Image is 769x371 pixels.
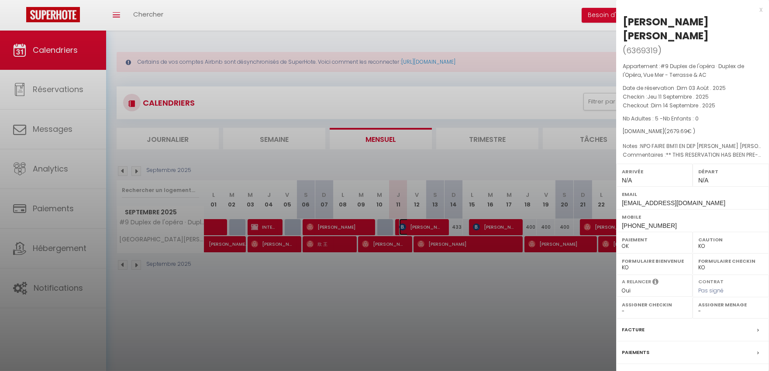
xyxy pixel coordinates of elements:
span: [PHONE_NUMBER] [622,222,677,229]
div: [DOMAIN_NAME] [623,127,762,136]
span: #9 Duplex de l'opéra · Duplex de l'Opéra, Vue Mer - Terrasse & AC [623,62,744,79]
label: Formulaire Bienvenue [622,257,687,265]
span: 6369319 [626,45,658,56]
label: Arrivée [622,167,687,176]
label: A relancer [622,278,651,285]
label: Formulaire Checkin [698,257,763,265]
span: ( ) [623,44,662,56]
p: Checkin : [623,93,762,101]
span: N/A [622,177,632,184]
span: Dim 14 Septembre . 2025 [651,102,715,109]
label: Mobile [622,213,763,221]
p: Checkout : [623,101,762,110]
label: Facture [622,325,645,334]
label: Contrat [698,278,724,284]
div: [PERSON_NAME] [PERSON_NAME] [623,15,762,43]
span: Nb Adultes : 5 - [623,115,699,122]
label: Paiements [622,348,649,357]
label: Paiement [622,235,687,244]
i: Sélectionner OUI si vous souhaiter envoyer les séquences de messages post-checkout [652,278,659,288]
label: Assigner Checkin [622,300,687,309]
span: Dim 03 Août . 2025 [677,84,726,92]
div: x [616,4,762,15]
label: Départ [698,167,763,176]
p: Notes : [623,142,762,151]
span: 2679.69 [666,127,687,135]
button: Ouvrir le widget de chat LiveChat [7,3,33,30]
span: ( € ) [664,127,695,135]
p: Date de réservation : [623,84,762,93]
span: Nb Enfants : 0 [663,115,699,122]
p: Appartement : [623,62,762,79]
p: Commentaires : [623,151,762,159]
label: Caution [698,235,763,244]
label: Assigner Menage [698,300,763,309]
span: N/A [698,177,708,184]
label: Email [622,190,763,199]
span: Jeu 11 Septembre . 2025 [647,93,709,100]
span: Pas signé [698,287,724,294]
span: [EMAIL_ADDRESS][DOMAIN_NAME] [622,199,725,206]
